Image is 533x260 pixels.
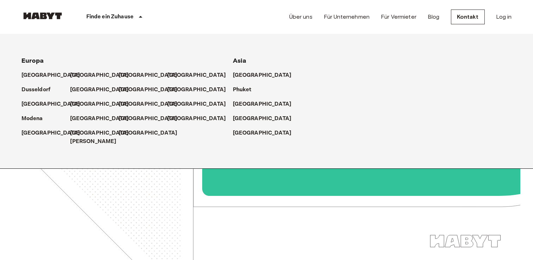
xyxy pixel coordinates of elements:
a: [GEOGRAPHIC_DATA] [233,129,299,137]
span: Europa [21,57,44,64]
p: [GEOGRAPHIC_DATA] [119,71,178,80]
a: [GEOGRAPHIC_DATA] [21,100,87,109]
p: Phuket [233,86,252,94]
p: [GEOGRAPHIC_DATA][PERSON_NAME] [70,129,129,146]
p: [GEOGRAPHIC_DATA] [70,114,129,123]
a: [GEOGRAPHIC_DATA] [119,100,185,109]
a: Für Unternehmen [324,13,370,21]
a: [GEOGRAPHIC_DATA] [70,100,136,109]
p: [GEOGRAPHIC_DATA] [167,86,226,94]
p: [GEOGRAPHIC_DATA] [167,71,226,80]
a: [GEOGRAPHIC_DATA] [233,100,299,109]
p: Finde ein Zuhause [86,13,134,21]
a: [GEOGRAPHIC_DATA] [167,114,233,123]
p: Dusseldorf [21,86,51,94]
p: [GEOGRAPHIC_DATA] [70,86,129,94]
p: [GEOGRAPHIC_DATA] [167,114,226,123]
p: [GEOGRAPHIC_DATA] [21,100,80,109]
a: [GEOGRAPHIC_DATA][PERSON_NAME] [70,129,136,146]
p: [GEOGRAPHIC_DATA] [21,71,80,80]
a: [GEOGRAPHIC_DATA] [21,71,87,80]
p: [GEOGRAPHIC_DATA] [167,100,226,109]
a: [GEOGRAPHIC_DATA] [233,71,299,80]
p: [GEOGRAPHIC_DATA] [119,114,178,123]
a: Modena [21,114,50,123]
a: [GEOGRAPHIC_DATA] [233,114,299,123]
p: [GEOGRAPHIC_DATA] [233,71,292,80]
a: [GEOGRAPHIC_DATA] [70,86,136,94]
a: Blog [428,13,440,21]
a: [GEOGRAPHIC_DATA] [70,114,136,123]
p: [GEOGRAPHIC_DATA] [119,100,178,109]
a: [GEOGRAPHIC_DATA] [119,71,185,80]
a: [GEOGRAPHIC_DATA] [167,71,233,80]
a: Phuket [233,86,259,94]
a: [GEOGRAPHIC_DATA] [119,129,185,137]
a: Kontakt [451,10,485,24]
a: [GEOGRAPHIC_DATA] [167,100,233,109]
a: [GEOGRAPHIC_DATA] [167,86,233,94]
p: [GEOGRAPHIC_DATA] [70,71,129,80]
a: [GEOGRAPHIC_DATA] [70,71,136,80]
a: [GEOGRAPHIC_DATA] [119,114,185,123]
p: [GEOGRAPHIC_DATA] [119,129,178,137]
a: Dusseldorf [21,86,58,94]
p: [GEOGRAPHIC_DATA] [21,129,80,137]
a: Für Vermieter [381,13,416,21]
a: Über uns [289,13,312,21]
span: Asia [233,57,247,64]
p: [GEOGRAPHIC_DATA] [70,100,129,109]
a: Log in [496,13,512,21]
p: [GEOGRAPHIC_DATA] [233,100,292,109]
p: Modena [21,114,43,123]
a: [GEOGRAPHIC_DATA] [21,129,87,137]
img: Habyt [21,12,64,19]
p: [GEOGRAPHIC_DATA] [119,86,178,94]
a: [GEOGRAPHIC_DATA] [119,86,185,94]
p: [GEOGRAPHIC_DATA] [233,129,292,137]
p: [GEOGRAPHIC_DATA] [233,114,292,123]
